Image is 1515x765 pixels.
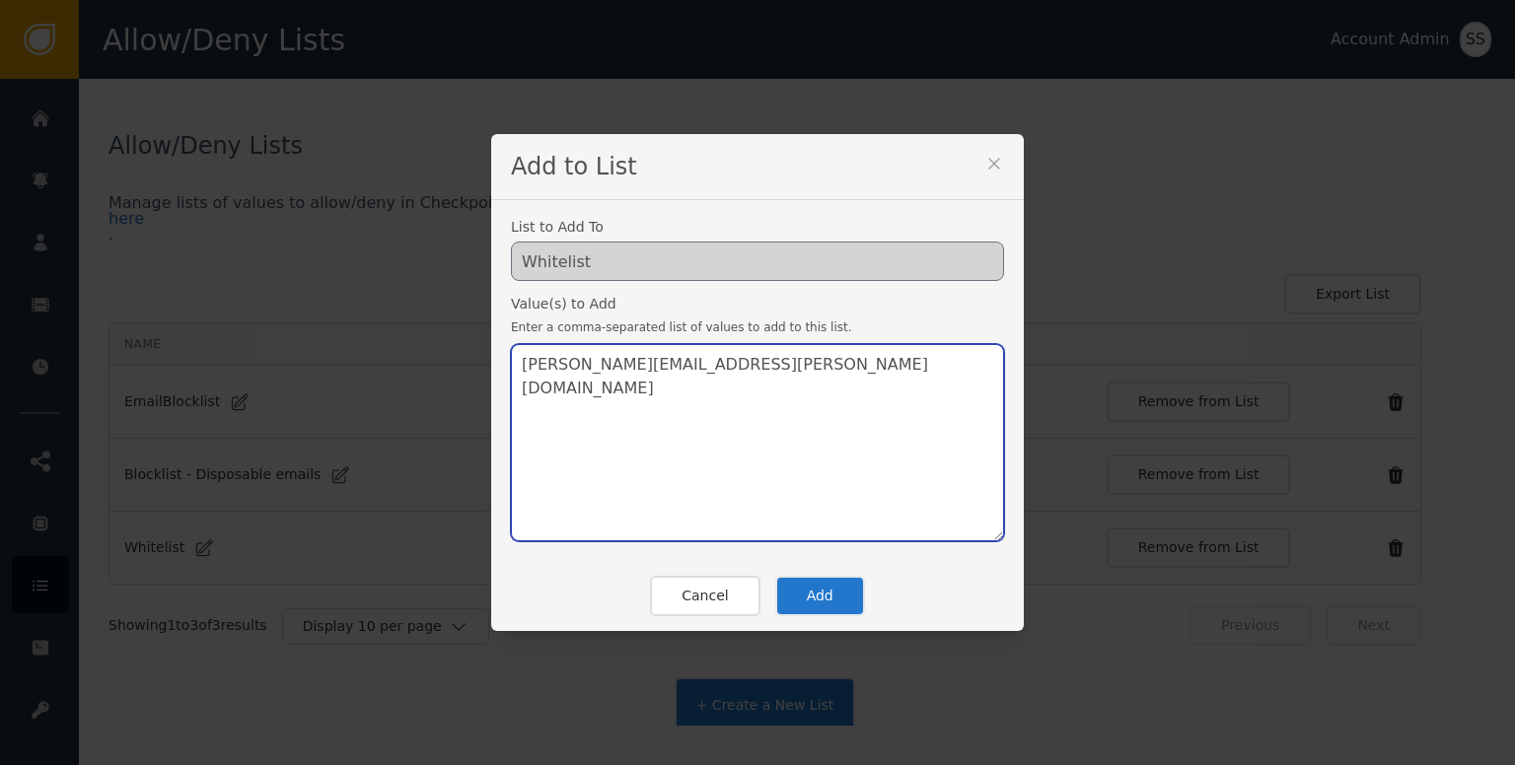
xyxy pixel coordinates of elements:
[511,297,1004,311] label: Value(s) to Add
[491,134,1024,200] div: Add to List
[511,318,1004,336] span: Enter a comma-separated list of values to add to this list.
[775,576,865,616] button: Add
[650,576,759,616] button: Cancel
[511,344,1004,541] textarea: [PERSON_NAME][EMAIL_ADDRESS][PERSON_NAME][DOMAIN_NAME]
[511,220,1004,234] label: List to Add To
